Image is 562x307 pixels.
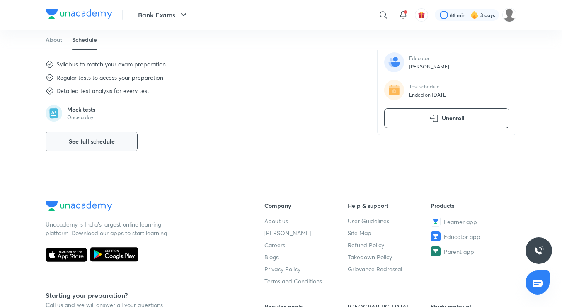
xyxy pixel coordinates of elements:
[431,231,441,241] img: Educator app
[431,246,514,256] a: Parent app
[46,220,170,237] p: Unacademy is India’s largest online learning platform. Download our apps to start learning
[534,246,544,256] img: ttu
[264,253,348,261] a: Blogs
[264,229,348,237] a: [PERSON_NAME]
[264,241,285,249] span: Careers
[442,114,465,122] span: Unenroll
[409,63,449,70] p: [PERSON_NAME]
[46,201,238,213] a: Company Logo
[264,217,348,225] a: About us
[67,106,95,113] p: Mock tests
[431,217,514,227] a: Learner app
[264,201,348,210] h6: Company
[133,7,194,23] button: Bank Exams
[56,60,166,68] div: Syllabus to match your exam preparation
[431,231,514,241] a: Educator app
[348,253,431,261] a: Takedown Policy
[264,277,348,285] a: Terms and Conditions
[56,87,149,95] div: Detailed test analysis for every test
[502,8,516,22] img: snehal rajesh
[69,137,115,146] span: See full schedule
[415,8,428,22] button: avatar
[46,30,62,50] a: About
[348,241,431,249] a: Refund Policy
[348,217,431,225] a: User Guidelines
[46,9,112,21] a: Company Logo
[409,91,448,98] p: Ended on [DATE]
[444,217,477,226] span: Learner app
[348,201,431,210] h6: Help & support
[470,11,479,19] img: streak
[56,73,163,82] div: Regular tests to access your preparation
[72,30,97,50] a: Schedule
[431,201,514,210] h6: Products
[46,132,138,151] button: See full schedule
[348,229,431,237] a: Site Map
[431,246,441,256] img: Parent app
[46,290,238,300] h5: Starting your preparation?
[264,265,348,273] a: Privacy Policy
[67,114,95,121] p: Once a day
[46,201,112,211] img: Company Logo
[409,83,448,90] p: Test schedule
[444,232,480,241] span: Educator app
[418,11,425,19] img: avatar
[348,265,431,273] a: Grievance Redressal
[384,108,509,128] button: Unenroll
[431,217,441,227] img: Learner app
[46,9,112,19] img: Company Logo
[409,55,449,62] p: Educator
[264,241,348,249] a: Careers
[444,247,474,256] span: Parent app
